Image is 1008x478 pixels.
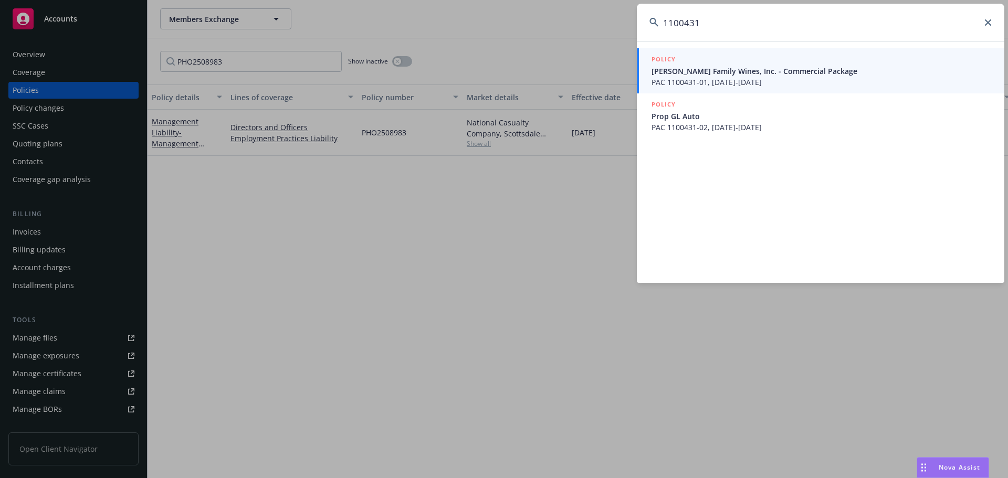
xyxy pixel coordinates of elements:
[917,457,989,478] button: Nova Assist
[917,458,930,477] div: Drag to move
[637,48,1004,93] a: POLICY[PERSON_NAME] Family Wines, Inc. - Commercial PackagePAC 1100431-01, [DATE]-[DATE]
[652,122,992,133] span: PAC 1100431-02, [DATE]-[DATE]
[637,93,1004,139] a: POLICYProp GL AutoPAC 1100431-02, [DATE]-[DATE]
[652,66,992,77] span: [PERSON_NAME] Family Wines, Inc. - Commercial Package
[939,463,980,472] span: Nova Assist
[652,99,676,110] h5: POLICY
[652,77,992,88] span: PAC 1100431-01, [DATE]-[DATE]
[652,54,676,65] h5: POLICY
[637,4,1004,41] input: Search...
[652,111,992,122] span: Prop GL Auto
